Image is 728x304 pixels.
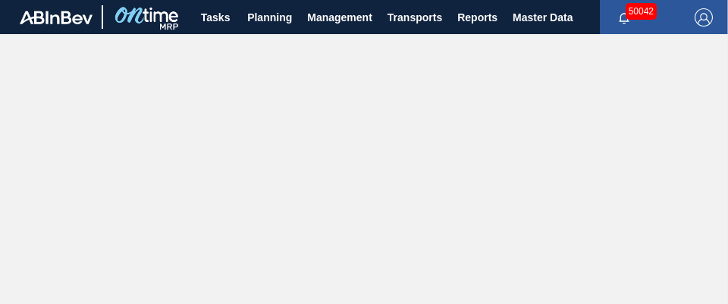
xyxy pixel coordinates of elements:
span: 50042 [626,3,657,20]
span: Transports [388,8,442,27]
span: Planning [247,8,292,27]
span: Management [307,8,372,27]
button: Notifications [600,7,648,28]
img: Logout [695,8,713,27]
img: TNhmsLtSVTkK8tSr43FrP2fwEKptu5GPRR3wAAAABJRU5ErkJggg== [20,11,93,24]
span: Reports [457,8,497,27]
span: Tasks [199,8,232,27]
span: Master Data [513,8,573,27]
